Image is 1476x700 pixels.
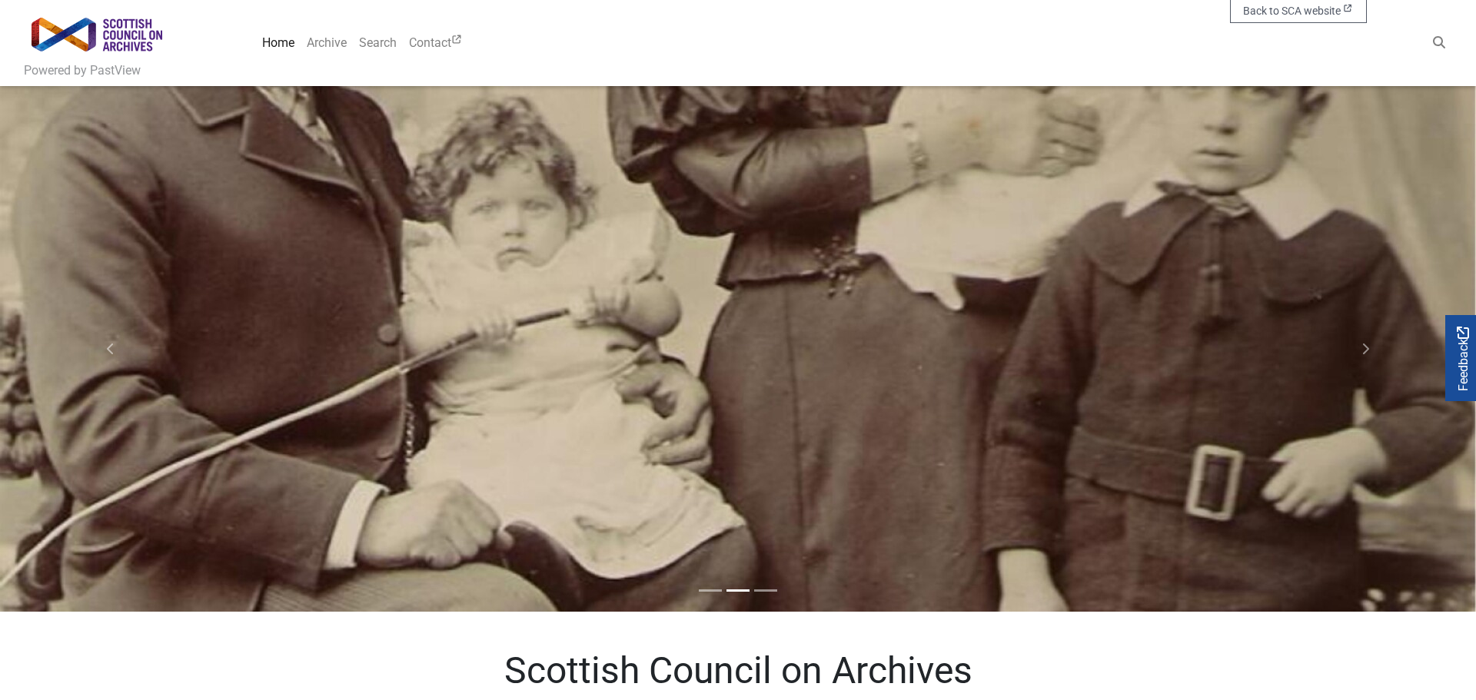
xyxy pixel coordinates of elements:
a: Contact [403,28,470,58]
a: Powered by PastView [24,61,141,80]
a: Archive [301,28,353,58]
h1: Scottish Council on Archives [311,649,1165,693]
img: Scottish Council on Archives [24,10,170,59]
span: Back to SCA website [1243,5,1341,17]
a: Scottish Council on Archives logo [24,6,170,63]
a: Move to next slideshow image [1255,86,1476,612]
a: Search [353,28,403,58]
a: Home [256,28,301,58]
